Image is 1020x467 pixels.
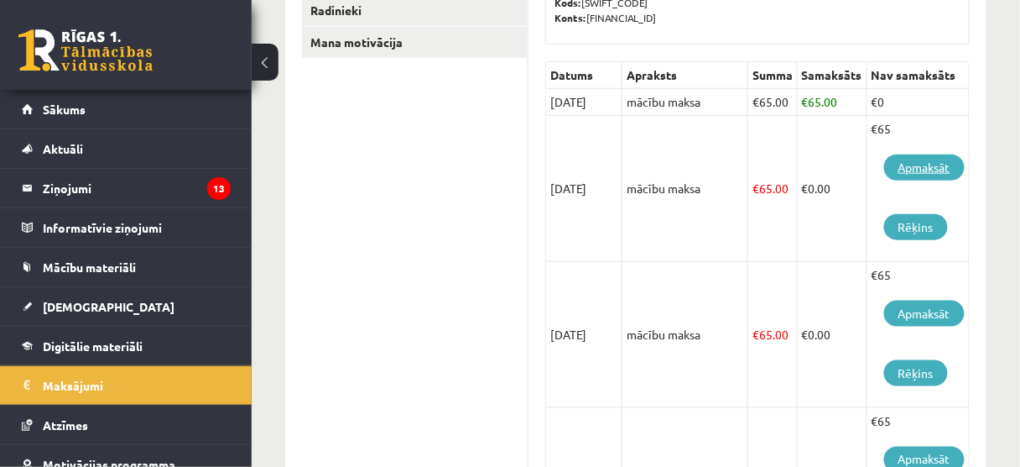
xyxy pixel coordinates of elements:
[752,94,759,109] span: €
[554,11,586,24] b: Konts:
[748,116,798,262] td: 65.00
[622,262,748,408] td: mācību maksa
[43,260,136,275] span: Mācību materiāli
[546,62,622,89] th: Datums
[622,89,748,116] td: mācību maksa
[43,299,174,314] span: [DEMOGRAPHIC_DATA]
[867,62,970,89] th: Nav samaksāts
[22,90,231,129] a: Sākums
[43,417,88,433] span: Atzīmes
[43,141,83,156] span: Aktuāli
[43,338,143,354] span: Digitālie materiāli
[546,89,622,116] td: [DATE]
[622,116,748,262] td: mācību maksa
[752,327,759,342] span: €
[43,102,86,117] span: Sākums
[546,116,622,262] td: [DATE]
[884,214,948,240] a: Rēķins
[22,406,231,444] a: Atzīmes
[43,366,231,405] legend: Maksājumi
[302,27,528,58] a: Mana motivācija
[798,89,867,116] td: 65.00
[43,208,231,247] legend: Informatīvie ziņojumi
[867,89,970,116] td: €0
[546,262,622,408] td: [DATE]
[748,262,798,408] td: 65.00
[798,262,867,408] td: 0.00
[802,94,809,109] span: €
[802,327,809,342] span: €
[22,327,231,365] a: Digitālie materiāli
[622,62,748,89] th: Apraksts
[867,262,970,408] td: €65
[43,169,231,207] legend: Ziņojumi
[748,62,798,89] th: Summa
[752,181,759,196] span: €
[22,129,231,168] a: Aktuāli
[798,116,867,262] td: 0.00
[22,208,231,247] a: Informatīvie ziņojumi
[884,301,965,327] a: Apmaksāt
[884,360,948,386] a: Rēķins
[22,169,231,207] a: Ziņojumi13
[207,177,231,200] i: 13
[22,287,231,326] a: [DEMOGRAPHIC_DATA]
[867,116,970,262] td: €65
[802,181,809,196] span: €
[748,89,798,116] td: 65.00
[884,155,965,181] a: Apmaksāt
[22,366,231,405] a: Maksājumi
[18,29,153,71] a: Rīgas 1. Tālmācības vidusskola
[22,248,231,286] a: Mācību materiāli
[798,62,867,89] th: Samaksāts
